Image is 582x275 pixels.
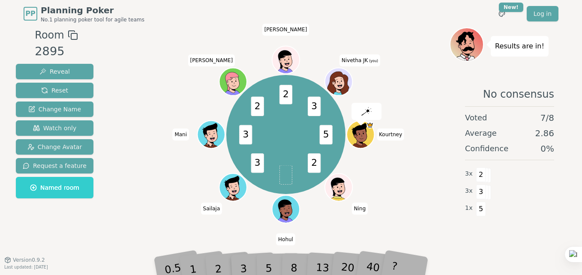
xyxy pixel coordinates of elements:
[239,125,252,144] span: 3
[279,85,292,104] span: 2
[16,83,93,98] button: Reset
[262,24,309,36] span: Click to change your name
[308,96,321,116] span: 3
[308,153,321,173] span: 2
[540,143,554,155] span: 0 %
[368,59,378,63] span: (you)
[33,124,77,132] span: Watch only
[352,203,368,215] span: Click to change your name
[25,9,35,19] span: PP
[476,167,486,182] span: 2
[465,143,508,155] span: Confidence
[465,169,473,179] span: 3 x
[24,4,144,23] a: PPPlanning PokerNo.1 planning poker tool for agile teams
[499,3,523,12] div: New!
[326,69,351,95] button: Click to change your avatar
[465,127,497,139] span: Average
[28,105,81,114] span: Change Name
[13,257,45,263] span: Version 0.9.2
[319,125,332,144] span: 5
[27,143,82,151] span: Change Avatar
[41,4,144,16] span: Planning Poker
[16,139,93,155] button: Change Avatar
[35,43,78,60] div: 2895
[366,122,373,129] span: Kourtney is the host
[201,203,222,215] span: Click to change your name
[35,27,64,43] span: Room
[494,6,510,21] button: New!
[188,54,235,66] span: Click to change your name
[16,120,93,136] button: Watch only
[16,177,93,198] button: Named room
[4,265,48,269] span: Last updated: [DATE]
[251,153,264,173] span: 3
[23,161,87,170] span: Request a feature
[16,102,93,117] button: Change Name
[16,158,93,173] button: Request a feature
[4,257,45,263] button: Version0.9.2
[361,107,372,116] img: reveal
[30,183,79,192] span: Named room
[535,127,554,139] span: 2.86
[339,54,380,66] span: Click to change your name
[527,6,558,21] a: Log in
[41,86,68,95] span: Reset
[540,112,554,124] span: 7 / 8
[465,203,473,213] span: 1 x
[495,40,544,52] p: Results are in!
[483,87,554,101] span: No consensus
[41,16,144,23] span: No.1 planning poker tool for agile teams
[251,96,264,116] span: 2
[476,202,486,216] span: 5
[476,185,486,199] span: 3
[377,129,404,140] span: Click to change your name
[16,64,93,79] button: Reveal
[276,233,295,245] span: Click to change your name
[465,186,473,196] span: 3 x
[465,112,487,124] span: Voted
[39,67,70,76] span: Reveal
[172,129,189,140] span: Click to change your name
